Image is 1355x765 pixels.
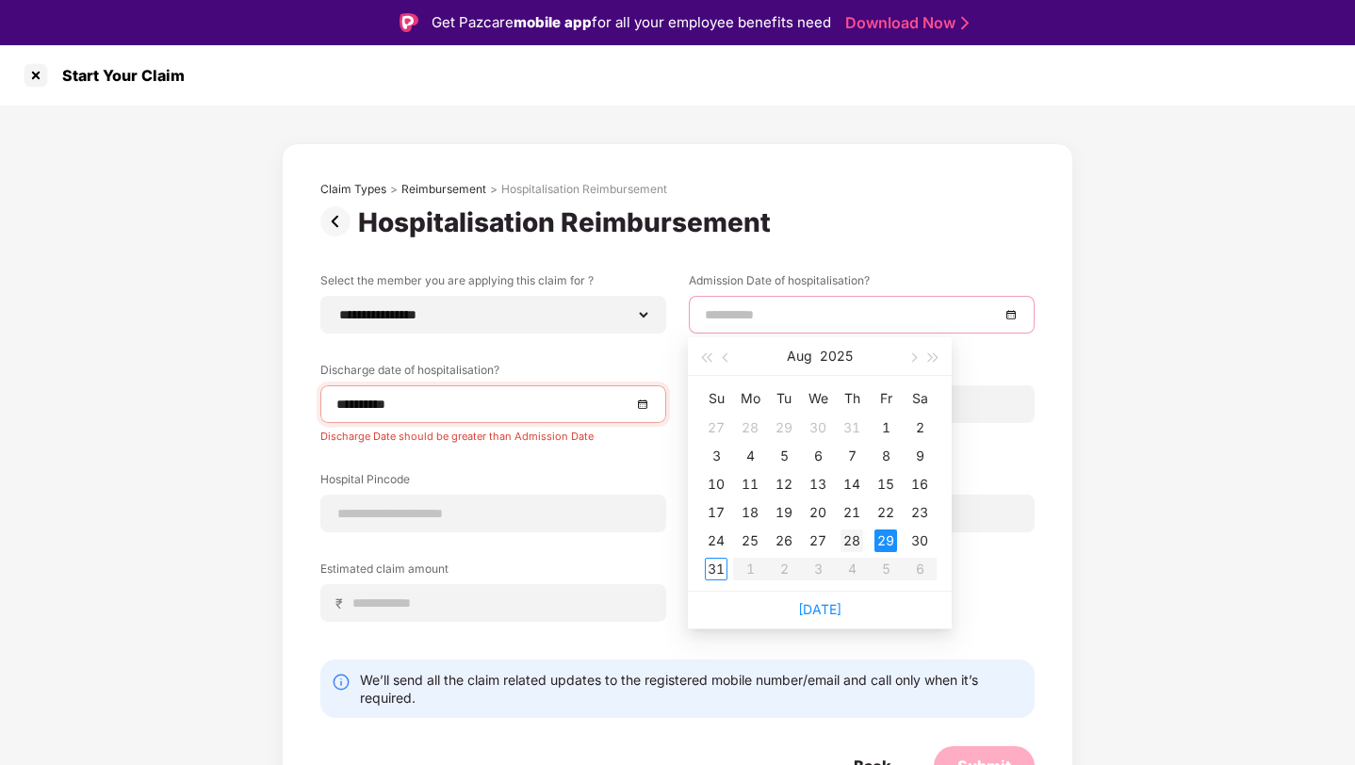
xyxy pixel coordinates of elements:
[739,416,761,439] div: 28
[773,529,795,552] div: 26
[51,66,185,85] div: Start Your Claim
[705,473,727,496] div: 10
[739,445,761,467] div: 4
[320,272,666,296] label: Select the member you are applying this claim for ?
[908,473,931,496] div: 16
[835,498,869,527] td: 2025-08-21
[841,473,863,496] div: 14
[961,13,969,33] img: Stroke
[733,383,767,414] th: Mo
[767,442,801,470] td: 2025-08-05
[908,501,931,524] div: 23
[835,470,869,498] td: 2025-08-14
[869,498,903,527] td: 2025-08-22
[705,445,727,467] div: 3
[835,383,869,414] th: Th
[869,442,903,470] td: 2025-08-08
[801,383,835,414] th: We
[705,416,727,439] div: 27
[908,416,931,439] div: 2
[767,527,801,555] td: 2025-08-26
[739,501,761,524] div: 18
[400,13,418,32] img: Logo
[739,529,761,552] div: 25
[841,416,863,439] div: 31
[807,445,829,467] div: 6
[874,501,897,524] div: 22
[798,601,841,617] a: [DATE]
[733,414,767,442] td: 2025-07-28
[514,13,592,31] strong: mobile app
[835,414,869,442] td: 2025-07-31
[699,442,733,470] td: 2025-08-03
[699,498,733,527] td: 2025-08-17
[767,414,801,442] td: 2025-07-29
[733,527,767,555] td: 2025-08-25
[733,442,767,470] td: 2025-08-04
[869,414,903,442] td: 2025-08-01
[320,206,358,236] img: svg+xml;base64,PHN2ZyBpZD0iUHJldi0zMngzMiIgeG1sbnM9Imh0dHA6Ly93d3cudzMub3JnLzIwMDAvc3ZnIiB3aWR0aD...
[739,473,761,496] div: 11
[908,529,931,552] div: 30
[835,527,869,555] td: 2025-08-28
[689,272,1035,296] label: Admission Date of hospitalisation?
[874,529,897,552] div: 29
[835,442,869,470] td: 2025-08-07
[705,529,727,552] div: 24
[320,182,386,197] div: Claim Types
[390,182,398,197] div: >
[903,470,937,498] td: 2025-08-16
[320,423,666,443] div: Discharge Date should be greater than Admission Date
[699,414,733,442] td: 2025-07-27
[869,383,903,414] th: Fr
[699,555,733,583] td: 2025-08-31
[699,527,733,555] td: 2025-08-24
[841,501,863,524] div: 21
[773,501,795,524] div: 19
[869,527,903,555] td: 2025-08-29
[332,673,351,692] img: svg+xml;base64,PHN2ZyBpZD0iSW5mby0yMHgyMCIgeG1sbnM9Imh0dHA6Ly93d3cudzMub3JnLzIwMDAvc3ZnIiB3aWR0aD...
[773,473,795,496] div: 12
[869,470,903,498] td: 2025-08-15
[801,470,835,498] td: 2025-08-13
[358,206,778,238] div: Hospitalisation Reimbursement
[841,445,863,467] div: 7
[903,527,937,555] td: 2025-08-30
[401,182,486,197] div: Reimbursement
[820,337,853,375] button: 2025
[320,362,666,385] label: Discharge date of hospitalisation?
[733,470,767,498] td: 2025-08-11
[908,445,931,467] div: 9
[874,445,897,467] div: 8
[699,470,733,498] td: 2025-08-10
[335,594,351,612] span: ₹
[501,182,667,197] div: Hospitalisation Reimbursement
[801,498,835,527] td: 2025-08-20
[807,529,829,552] div: 27
[773,416,795,439] div: 29
[320,561,666,584] label: Estimated claim amount
[807,473,829,496] div: 13
[787,337,812,375] button: Aug
[767,383,801,414] th: Tu
[773,445,795,467] div: 5
[705,558,727,580] div: 31
[874,416,897,439] div: 1
[767,470,801,498] td: 2025-08-12
[903,383,937,414] th: Sa
[807,501,829,524] div: 20
[801,414,835,442] td: 2025-07-30
[807,416,829,439] div: 30
[360,671,1023,707] div: We’ll send all the claim related updates to the registered mobile number/email and call only when...
[903,414,937,442] td: 2025-08-02
[767,498,801,527] td: 2025-08-19
[733,498,767,527] td: 2025-08-18
[320,471,666,495] label: Hospital Pincode
[903,498,937,527] td: 2025-08-23
[845,13,963,33] a: Download Now
[699,383,733,414] th: Su
[801,527,835,555] td: 2025-08-27
[801,442,835,470] td: 2025-08-06
[432,11,831,34] div: Get Pazcare for all your employee benefits need
[490,182,498,197] div: >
